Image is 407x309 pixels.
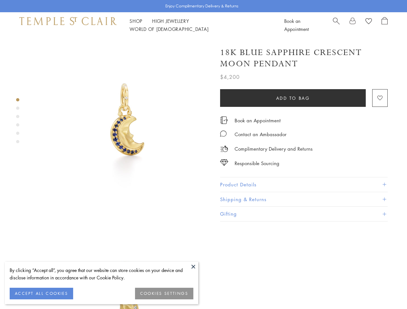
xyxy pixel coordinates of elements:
nav: Main navigation [130,17,270,33]
button: Add to bag [220,89,366,107]
a: Book an Appointment [284,18,309,32]
img: icon_delivery.svg [220,145,228,153]
span: Add to bag [276,95,310,102]
a: World of [DEMOGRAPHIC_DATA]World of [DEMOGRAPHIC_DATA] [130,26,208,32]
a: ShopShop [130,18,142,24]
div: By clicking “Accept all”, you agree that our website can store cookies on your device and disclos... [10,267,193,281]
p: Complimentary Delivery and Returns [235,145,313,153]
a: Book an Appointment [235,117,281,124]
img: MessageIcon-01_2.svg [220,130,227,137]
a: Search [333,17,340,33]
button: ACCEPT ALL COOKIES [10,288,73,299]
a: Open Shopping Bag [382,17,388,33]
div: Responsible Sourcing [235,159,279,167]
span: $4,200 [220,73,240,81]
button: Gifting [220,207,388,221]
a: View Wishlist [365,17,372,27]
button: Shipping & Returns [220,192,388,207]
img: 18K Blue Sapphire Crescent Moon Pendant [42,38,210,206]
h1: 18K Blue Sapphire Crescent Moon Pendant [220,47,388,70]
img: icon_sourcing.svg [220,159,228,166]
p: Enjoy Complimentary Delivery & Returns [165,3,238,9]
img: Temple St. Clair [19,17,117,25]
div: Contact an Ambassador [235,130,286,138]
button: Product Details [220,177,388,192]
img: icon_appointment.svg [220,117,228,124]
div: Product gallery navigation [16,97,19,148]
a: High JewelleryHigh Jewellery [152,18,189,24]
button: COOKIES SETTINGS [135,288,193,299]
